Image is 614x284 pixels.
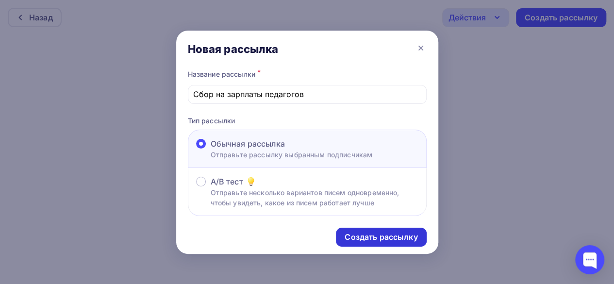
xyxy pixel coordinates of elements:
input: Придумайте название рассылки [193,88,421,100]
div: Создать рассылку [345,232,417,243]
p: Отправьте несколько вариантов писем одновременно, чтобы увидеть, какое из писем работает лучше [211,187,418,208]
span: Обычная рассылка [211,138,285,150]
div: Новая рассылка [188,42,279,56]
span: A/B тест [211,176,243,187]
p: Тип рассылки [188,116,427,126]
p: Отправьте рассылку выбранным подписчикам [211,150,373,160]
div: Название рассылки [188,67,427,81]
